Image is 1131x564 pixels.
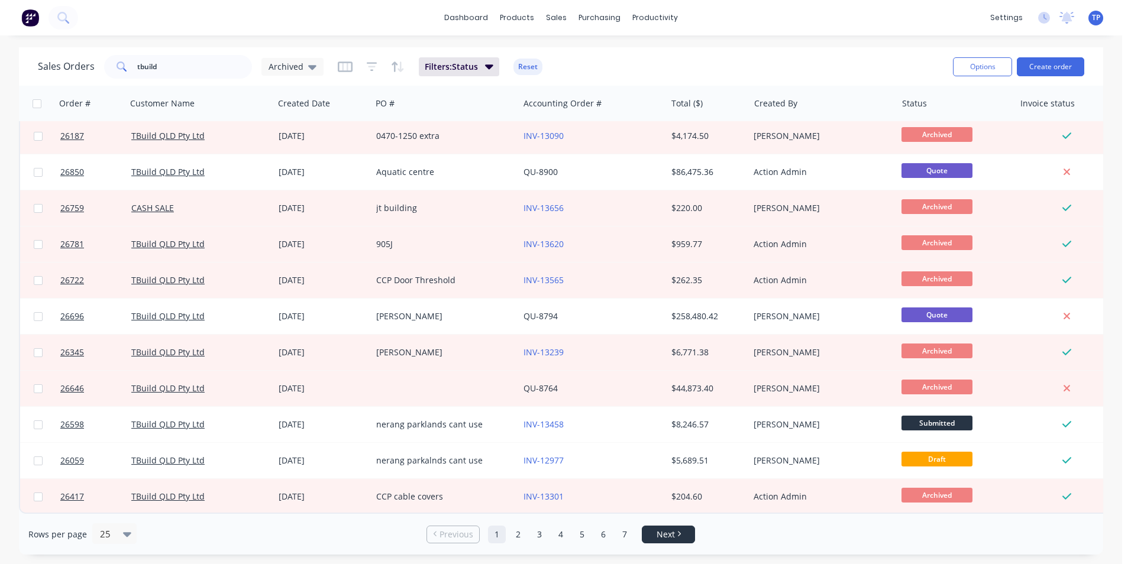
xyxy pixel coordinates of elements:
[984,9,1029,27] div: settings
[60,419,84,430] span: 26598
[60,371,131,406] a: 26646
[427,529,479,540] a: Previous page
[509,526,527,543] a: Page 2
[130,98,195,109] div: Customer Name
[573,526,591,543] a: Page 5
[131,130,205,141] a: TBuild QLD Pty Ltd
[376,130,508,142] div: 0470-1250 extra
[60,299,131,334] a: 26696
[488,526,506,543] a: Page 1 is your current page
[376,202,508,214] div: jt building
[902,98,927,109] div: Status
[524,346,564,358] a: INV-13239
[524,455,564,466] a: INV-12977
[279,130,367,142] div: [DATE]
[269,60,303,73] span: Archived
[60,479,131,514] a: 26417
[540,9,573,27] div: sales
[754,98,797,109] div: Created By
[754,130,885,142] div: [PERSON_NAME]
[60,443,131,478] a: 26059
[531,526,548,543] a: Page 3
[524,202,564,213] a: INV-13656
[60,202,84,214] span: 26759
[671,98,703,109] div: Total ($)
[642,529,694,540] a: Next page
[671,274,741,286] div: $262.35
[376,346,508,358] div: [PERSON_NAME]
[440,529,473,540] span: Previous
[60,118,131,154] a: 26187
[137,55,253,79] input: Search...
[131,491,205,502] a: TBuild QLD Pty Ltd
[901,163,972,178] span: Quote
[376,98,395,109] div: PO #
[754,166,885,178] div: Action Admin
[279,202,367,214] div: [DATE]
[60,407,131,442] a: 26598
[60,274,84,286] span: 26722
[279,310,367,322] div: [DATE]
[524,238,564,249] a: INV-13620
[901,307,972,322] span: Quote
[60,190,131,226] a: 26759
[754,274,885,286] div: Action Admin
[376,419,508,430] div: nerang parklands cant use
[60,335,131,370] a: 26345
[901,199,972,214] span: Archived
[28,529,87,540] span: Rows per page
[754,383,885,394] div: [PERSON_NAME]
[513,59,542,75] button: Reset
[671,383,741,394] div: $44,873.40
[425,61,478,73] span: Filters: Status
[376,238,508,250] div: 905J
[376,274,508,286] div: CCP Door Threshold
[524,491,564,502] a: INV-13301
[671,130,741,142] div: $4,174.50
[552,526,570,543] a: Page 4
[754,419,885,430] div: [PERSON_NAME]
[754,202,885,214] div: [PERSON_NAME]
[422,526,700,543] ul: Pagination
[494,9,540,27] div: products
[60,226,131,262] a: 26781
[60,130,84,142] span: 26187
[131,346,205,358] a: TBuild QLD Pty Ltd
[60,346,84,358] span: 26345
[279,491,367,503] div: [DATE]
[953,57,1012,76] button: Options
[59,98,91,109] div: Order #
[131,383,205,394] a: TBuild QLD Pty Ltd
[131,455,205,466] a: TBuild QLD Pty Ltd
[901,235,972,250] span: Archived
[901,380,972,394] span: Archived
[671,346,741,358] div: $6,771.38
[278,98,330,109] div: Created Date
[419,57,499,76] button: Filters:Status
[671,202,741,214] div: $220.00
[279,346,367,358] div: [DATE]
[671,166,741,178] div: $86,475.36
[657,529,675,540] span: Next
[573,9,626,27] div: purchasing
[901,416,972,430] span: Submitted
[376,166,508,178] div: Aquatic centre
[438,9,494,27] a: dashboard
[594,526,612,543] a: Page 6
[671,455,741,466] div: $5,689.51
[376,491,508,503] div: CCP cable covers
[901,271,972,286] span: Archived
[1017,57,1084,76] button: Create order
[671,310,741,322] div: $258,480.42
[524,419,564,430] a: INV-13458
[671,491,741,503] div: $204.60
[524,274,564,286] a: INV-13565
[38,61,95,72] h1: Sales Orders
[60,262,131,298] a: 26722
[901,343,972,358] span: Archived
[131,238,205,249] a: TBuild QLD Pty Ltd
[524,98,602,109] div: Accounting Order #
[671,238,741,250] div: $959.77
[524,130,564,141] a: INV-13090
[279,455,367,466] div: [DATE]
